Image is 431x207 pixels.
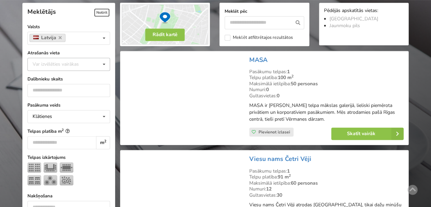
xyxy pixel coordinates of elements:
[249,102,404,123] p: MASA ir [PERSON_NAME] telpa mākslas galerijā, lieliski piemērota privātiem un korporatīviem pasāk...
[330,22,360,29] a: Jaunmoku pils
[278,176,291,183] strong: 91 m
[96,136,110,149] div: m
[104,139,106,144] sup: 2
[33,114,52,119] div: Klātienes
[29,34,65,42] a: Latvija
[249,81,404,87] div: Maksimālā ietilpība:
[31,60,94,68] div: Var izvēlēties vairākas
[277,92,279,99] strong: 0
[249,75,404,81] div: Telpu platība:
[27,154,110,161] label: Telpas izkārtojums
[225,8,304,15] label: Meklēt pēc
[44,175,57,185] img: Bankets
[291,74,294,79] sup: 2
[120,3,210,46] img: Rādīt kartē
[287,68,290,75] strong: 1
[249,69,404,75] div: Pasākumu telpas:
[249,56,267,64] a: MASA
[60,162,73,173] img: Sapulce
[94,9,109,17] span: Notīrīt
[145,29,185,41] button: Rādīt kartē
[27,50,110,56] label: Atrašanās vieta
[249,158,311,166] a: Viesu nams Četri Vēji
[27,193,110,199] label: Nakšņošana
[249,183,404,189] div: Maksimālā ietilpība:
[249,87,404,93] div: Numuri:
[259,129,290,135] span: Pievienot izlasei
[249,171,404,177] div: Pasākumu telpas:
[287,171,290,177] strong: 1
[27,162,41,173] img: Teātris
[27,23,110,30] label: Valsts
[60,175,73,185] img: Pieņemšana
[266,188,272,195] strong: 12
[249,195,404,201] div: Gultasvietas:
[249,93,404,99] div: Gultasvietas:
[44,162,57,173] img: U-Veids
[27,8,56,16] span: Meklētājs
[225,35,292,41] label: Meklēt atfiltrētajos rezultātos
[27,76,110,83] label: Dalībnieku skaits
[27,175,41,185] img: Klase
[249,177,404,183] div: Telpu platība:
[324,8,404,14] div: Pēdējās apskatītās vietas:
[249,189,404,195] div: Numuri:
[278,74,294,81] strong: 100 m
[27,102,110,109] label: Pasākuma veids
[289,176,291,181] sup: 2
[291,80,318,87] strong: 50 personas
[277,195,282,201] strong: 30
[291,183,318,189] strong: 60 personas
[62,128,64,132] sup: 2
[27,128,110,135] label: Telpas platība m
[331,128,404,140] a: Skatīt vairāk
[125,56,244,143] img: Neierastas vietas | Rīga | MASA
[266,86,269,93] strong: 0
[330,15,378,22] a: [GEOGRAPHIC_DATA]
